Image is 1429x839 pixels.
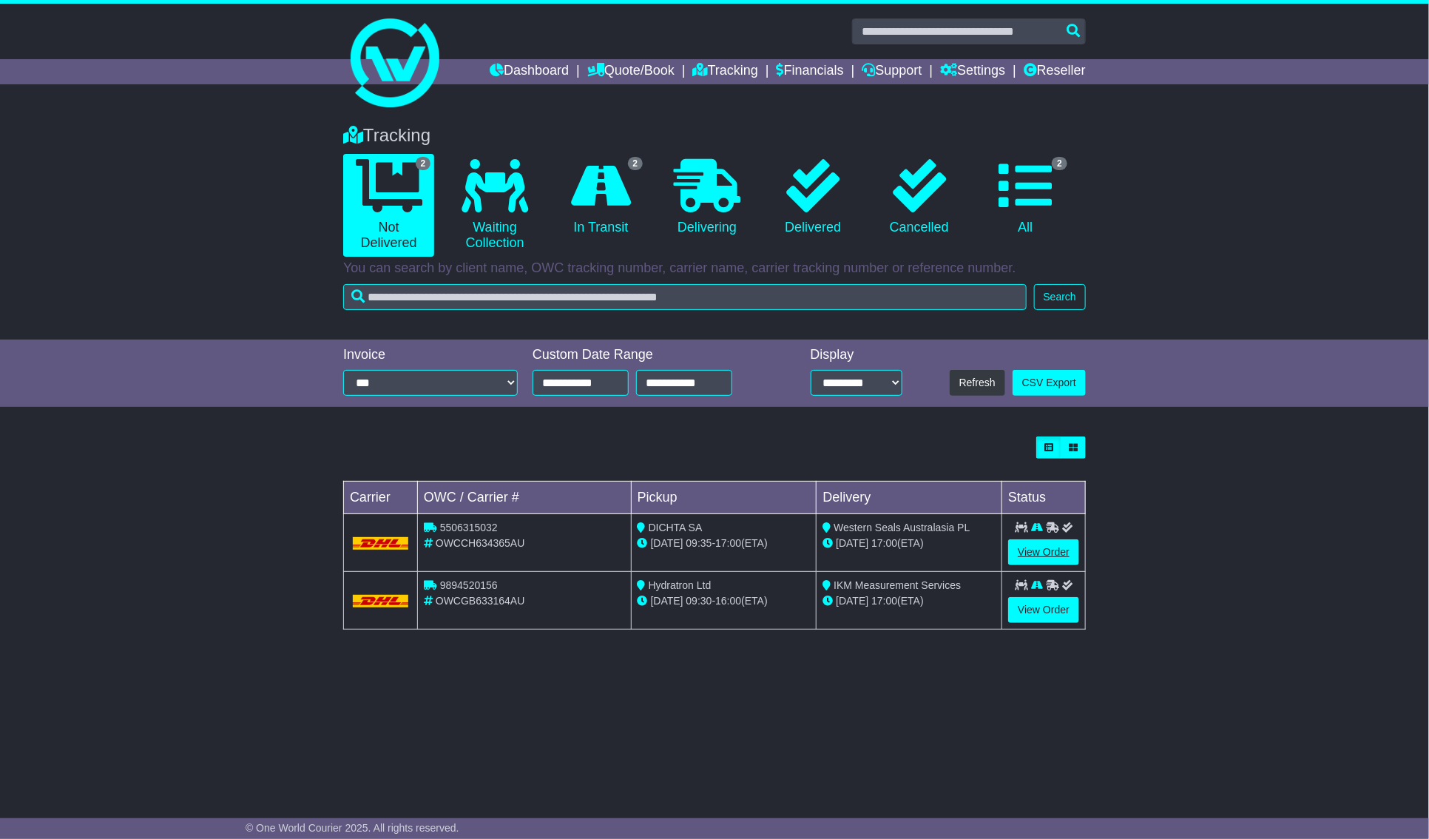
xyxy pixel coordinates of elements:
[353,595,408,607] img: DHL.png
[416,157,431,170] span: 2
[836,537,868,549] span: [DATE]
[1008,539,1079,565] a: View Order
[1024,59,1086,84] a: Reseller
[980,154,1071,241] a: 2 All
[343,260,1086,277] p: You can search by client name, OWC tracking number, carrier name, carrier tracking number or refe...
[649,522,703,533] span: DICHTA SA
[871,595,897,607] span: 17:00
[950,370,1005,396] button: Refresh
[661,154,752,241] a: Delivering
[686,595,712,607] span: 09:30
[587,59,675,84] a: Quote/Book
[715,537,741,549] span: 17:00
[817,482,1002,514] td: Delivery
[822,536,996,551] div: (ETA)
[418,482,632,514] td: OWC / Carrier #
[1034,284,1086,310] button: Search
[862,59,922,84] a: Support
[638,536,811,551] div: - (ETA)
[628,157,643,170] span: 2
[649,579,712,591] span: Hydratron Ltd
[811,347,902,363] div: Display
[246,822,459,834] span: © One World Courier 2025. All rights reserved.
[768,154,859,241] a: Delivered
[834,579,961,591] span: IKM Measurement Services
[638,593,811,609] div: - (ETA)
[693,59,758,84] a: Tracking
[436,537,525,549] span: OWCCH634365AU
[715,595,741,607] span: 16:00
[651,595,683,607] span: [DATE]
[836,595,868,607] span: [DATE]
[874,154,965,241] a: Cancelled
[822,593,996,609] div: (ETA)
[1008,597,1079,623] a: View Order
[353,537,408,549] img: DHL.png
[1052,157,1067,170] span: 2
[490,59,569,84] a: Dashboard
[344,482,418,514] td: Carrier
[449,154,540,257] a: Waiting Collection
[1002,482,1086,514] td: Status
[440,522,498,533] span: 5506315032
[436,595,525,607] span: OWCGB633164AU
[777,59,844,84] a: Financials
[834,522,970,533] span: Western Seals Australasia PL
[631,482,817,514] td: Pickup
[871,537,897,549] span: 17:00
[940,59,1005,84] a: Settings
[343,154,434,257] a: 2 Not Delivered
[651,537,683,549] span: [DATE]
[686,537,712,549] span: 09:35
[440,579,498,591] span: 9894520156
[336,125,1093,146] div: Tracking
[555,154,646,241] a: 2 In Transit
[533,347,770,363] div: Custom Date Range
[1013,370,1086,396] a: CSV Export
[343,347,518,363] div: Invoice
